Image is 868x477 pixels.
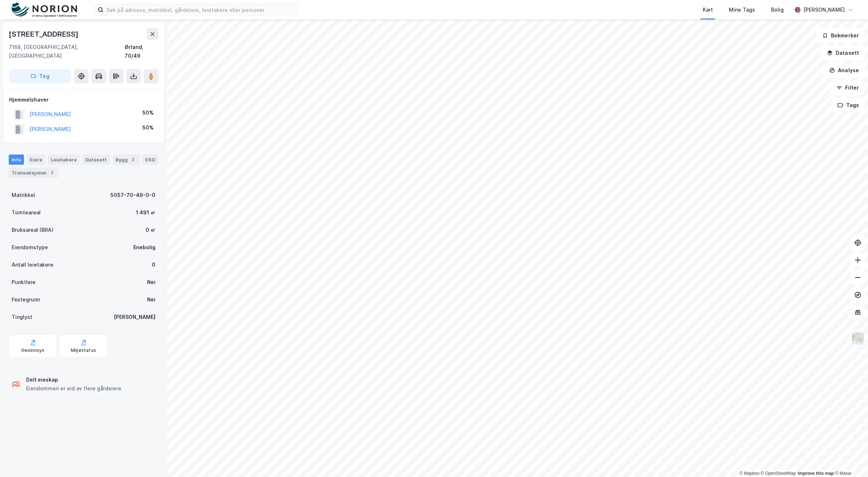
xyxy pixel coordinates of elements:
[12,3,77,17] img: norion-logo.80e7a08dc31c2e691866.png
[147,278,155,287] div: Nei
[12,226,53,234] div: Bruksareal (BRA)
[798,471,834,476] a: Improve this map
[142,155,158,165] div: ESG
[9,69,71,83] button: Tag
[832,442,868,477] iframe: Chat Widget
[771,5,784,14] div: Bolig
[739,471,759,476] a: Mapbox
[125,43,158,60] div: Ørland, 70/49
[761,471,796,476] a: OpenStreetMap
[21,348,45,353] div: Geoinnsyn
[113,155,139,165] div: Bygg
[26,375,121,384] div: Delt eieskap
[26,384,121,393] div: Eiendommen er eid av flere gårdeiere
[803,5,845,14] div: [PERSON_NAME]
[114,313,155,321] div: [PERSON_NAME]
[9,168,58,178] div: Transaksjoner
[136,208,155,217] div: 1 491 ㎡
[9,43,125,60] div: 7168, [GEOGRAPHIC_DATA], [GEOGRAPHIC_DATA]
[830,81,865,95] button: Filter
[152,260,155,269] div: 0
[12,260,53,269] div: Antall leietakere
[821,46,865,60] button: Datasett
[703,5,713,14] div: Kart
[71,348,96,353] div: Miljøstatus
[48,169,56,176] div: 2
[133,243,155,252] div: Enebolig
[27,155,45,165] div: Eiere
[832,442,868,477] div: Kontrollprogram for chat
[12,313,32,321] div: Tinglyst
[48,155,80,165] div: Leietakere
[823,63,865,78] button: Analyse
[82,155,110,165] div: Datasett
[9,28,80,40] div: [STREET_ADDRESS]
[147,295,155,304] div: Nei
[851,332,865,345] img: Z
[816,28,865,43] button: Bokmerker
[129,156,137,163] div: 2
[12,208,41,217] div: Tomteareal
[12,243,48,252] div: Eiendomstype
[831,98,865,112] button: Tags
[9,95,158,104] div: Hjemmelshaver
[12,191,35,200] div: Matrikkel
[12,295,40,304] div: Festegrunn
[142,123,154,132] div: 50%
[142,108,154,117] div: 50%
[146,226,155,234] div: 0 ㎡
[12,278,36,287] div: Punktleie
[104,4,297,15] input: Søk på adresse, matrikkel, gårdeiere, leietakere eller personer
[9,155,24,165] div: Info
[729,5,755,14] div: Mine Tags
[110,191,155,200] div: 5057-70-49-0-0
